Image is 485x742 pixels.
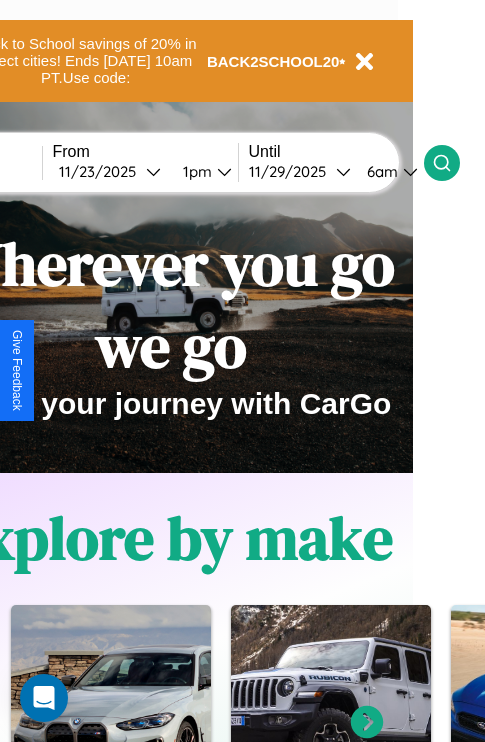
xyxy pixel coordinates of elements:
b: BACK2SCHOOL20 [207,53,340,70]
div: Give Feedback [10,330,24,411]
div: 1pm [173,162,217,181]
button: 6am [351,161,424,182]
button: 1pm [167,161,238,182]
label: Until [249,143,424,161]
div: 11 / 29 / 2025 [249,162,336,181]
button: 11/23/2025 [53,161,167,182]
div: 6am [357,162,403,181]
div: Open Intercom Messenger [20,674,68,722]
div: 11 / 23 / 2025 [59,162,146,181]
label: From [53,143,238,161]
